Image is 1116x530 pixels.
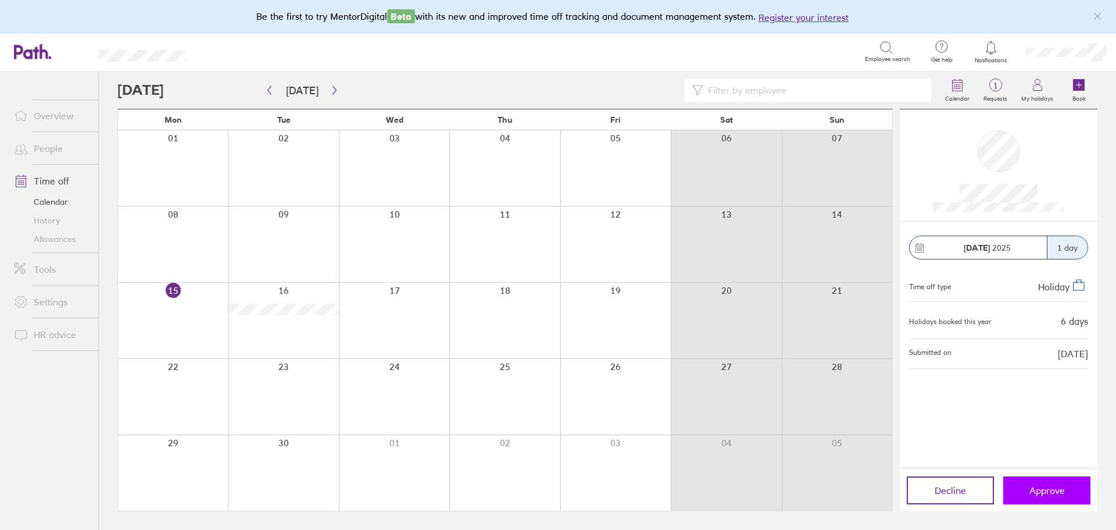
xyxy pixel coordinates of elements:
span: Sat [720,115,733,125]
span: Fri [610,115,621,125]
span: Holiday [1038,281,1069,293]
a: Calendar [938,72,977,109]
label: Book [1065,92,1093,102]
span: Submitted on [909,348,952,359]
button: [DATE] [277,81,328,100]
button: Decline [907,476,994,504]
a: History [5,211,98,230]
a: HR advice [5,323,98,346]
button: Approve [1003,476,1090,504]
a: Calendar [5,193,98,211]
a: People [5,137,98,160]
a: Book [1060,72,1097,109]
span: Beta [387,9,415,23]
div: Holidays booked this year [909,318,992,326]
a: My holidays [1014,72,1060,109]
a: Tools [5,258,98,281]
a: Overview [5,104,98,127]
span: [DATE] [1058,348,1088,359]
div: Time off type [909,278,951,292]
label: Calendar [938,92,977,102]
label: My holidays [1014,92,1060,102]
label: Requests [977,92,1014,102]
span: Employee search [865,56,910,63]
span: Notifications [972,57,1010,64]
a: Notifications [972,40,1010,64]
a: 1Requests [977,72,1014,109]
span: Mon [164,115,182,125]
div: 1 day [1047,236,1088,259]
span: 2025 [964,243,1011,252]
span: Thu [498,115,512,125]
span: Approve [1029,485,1065,496]
span: Sun [829,115,845,125]
a: Time off [5,169,98,193]
strong: [DATE] [964,243,990,253]
span: Decline [935,485,966,496]
div: 6 days [1061,316,1088,326]
input: Filter by employee [703,79,924,101]
span: 1 [977,81,1014,90]
span: Wed [386,115,403,125]
div: Search [218,46,248,56]
span: Tue [277,115,291,125]
a: Settings [5,290,98,314]
button: Register your interest [759,10,849,24]
span: Get help [923,56,961,63]
div: Be the first to try MentorDigital with its new and improved time off tracking and document manage... [256,9,860,24]
a: Allowances [5,230,98,248]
